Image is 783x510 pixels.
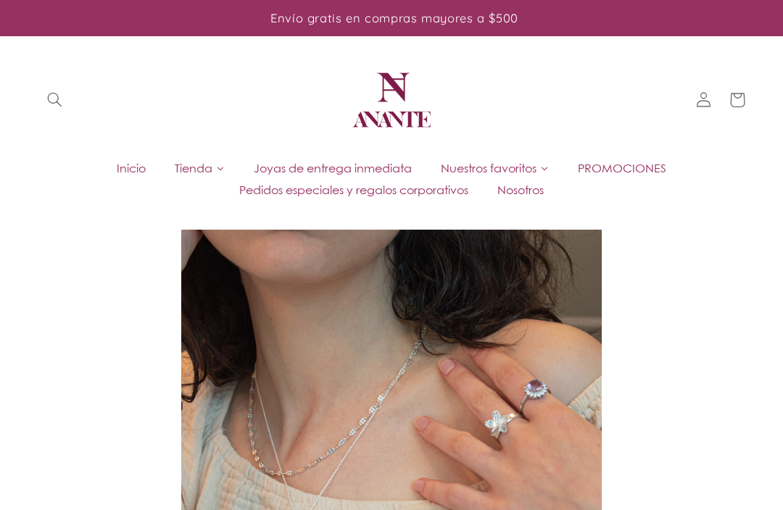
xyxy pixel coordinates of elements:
a: Joyas de entrega inmediata [239,157,426,179]
a: Nosotros [483,179,558,201]
span: PROMOCIONES [578,160,666,176]
summary: Búsqueda [38,83,72,117]
a: Inicio [102,157,160,179]
span: Joyas de entrega inmediata [254,160,412,176]
img: Anante Joyería | Diseño mexicano [348,57,435,143]
span: Nosotros [497,182,544,198]
span: Envío gratis en compras mayores a $500 [270,10,518,25]
a: PROMOCIONES [563,157,681,179]
span: Nuestros favoritos [441,160,536,176]
a: Anante Joyería | Diseño mexicano [342,51,441,149]
a: Nuestros favoritos [426,157,563,179]
span: Inicio [117,160,146,176]
a: Tienda [160,157,239,179]
a: Pedidos especiales y regalos corporativos [225,179,483,201]
span: Tienda [175,160,212,176]
span: Pedidos especiales y regalos corporativos [239,182,468,198]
